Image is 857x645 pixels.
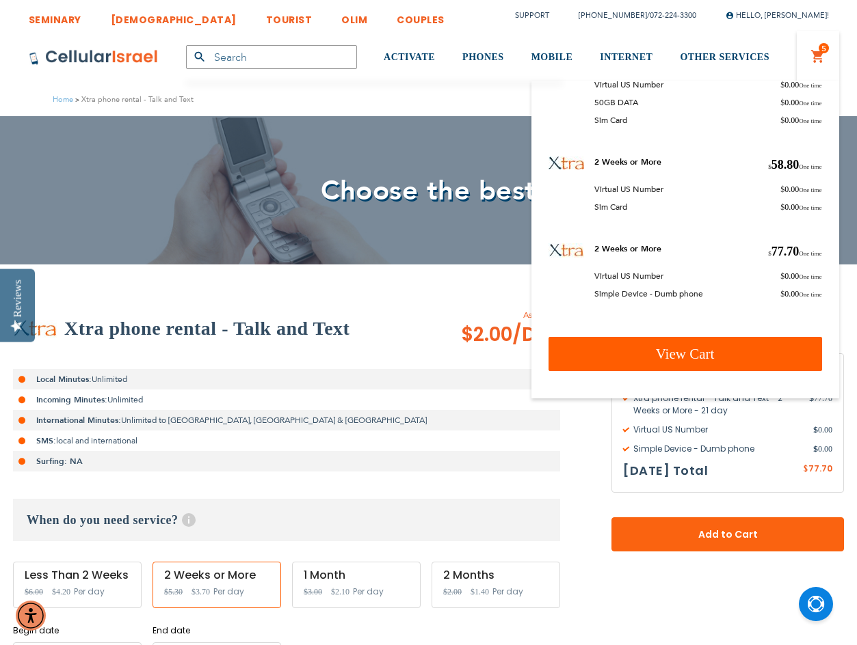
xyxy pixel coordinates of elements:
[680,32,769,83] a: OTHER SERVICES
[809,392,832,417] span: 77.70
[780,115,785,125] span: $
[623,461,708,481] h3: [DATE] Total
[531,32,573,83] a: MOBILE
[594,156,661,167] a: 2 Weeks or More
[623,392,809,417] span: Xtra phone rental - Talk and Text - 2 Weeks or More - 21 day
[780,97,821,108] span: 0.00
[13,430,560,451] li: local and international
[799,187,821,193] span: One time
[799,291,821,298] span: One time
[53,94,73,105] a: Home
[799,273,821,280] span: One time
[64,315,350,342] h2: Xtra phone rental - Talk and Text
[565,5,696,25] li: /
[13,625,142,637] label: Begin date
[321,172,536,210] span: Choose the best
[397,3,445,29] a: COUPLES
[768,163,772,170] span: $
[52,587,70,596] span: $4.20
[73,93,194,106] li: Xtra phone rental - Talk and Text
[799,204,821,211] span: One time
[515,10,549,20] a: Support
[213,586,244,598] span: Per day
[780,202,785,212] span: $
[650,10,696,20] a: 072-224-3300
[594,184,663,195] span: Virtual US Number
[16,601,46,631] div: Accessibility Menu
[304,587,322,596] span: $3.00
[780,80,785,90] span: $
[36,415,121,426] strong: International Minutes:
[353,586,384,598] span: Per day
[186,45,357,69] input: Search
[780,202,821,212] span: 0.00
[549,337,822,371] a: View Cart
[384,52,435,62] span: ACTIVATE
[13,369,560,389] li: Unlimited
[594,243,661,254] a: 2 Weeks or More
[594,115,627,126] span: Sim Card
[443,587,462,596] span: $2.00
[164,569,269,581] div: 2 Weeks or More
[424,309,560,321] span: As Low As
[809,392,814,404] span: $
[799,163,821,170] span: One time
[657,527,799,542] span: Add to Cart
[36,374,92,385] strong: Local Minutes:
[780,271,821,282] span: 0.00
[164,587,183,596] span: $5.30
[531,52,573,62] span: MOBILE
[74,586,105,598] span: Per day
[13,320,57,338] img: Xtra phone rental - Talk and Text
[579,10,647,20] a: [PHONE_NUMBER]
[813,424,818,436] span: $
[594,271,663,282] span: Virtual US Number
[780,79,821,90] span: 0.00
[656,346,715,362] span: View Cart
[594,97,638,108] span: 50GB DATA
[768,243,821,260] span: 77.70
[29,3,81,29] a: SEMINARY
[803,463,808,476] span: $
[813,443,818,455] span: $
[780,271,785,281] span: $
[471,587,489,596] span: $1.40
[821,43,826,54] span: 5
[594,79,663,90] span: Virtual US Number
[623,443,813,455] span: Simple Device - Dumb phone
[384,32,435,83] a: ACTIVATE
[768,156,821,174] span: 58.80
[36,456,83,467] strong: Surfing: NA
[594,288,703,299] span: Simple Device - Dumb phone
[549,156,584,169] img: Xtra SIM Rental - Talk only
[153,625,281,637] label: End date
[799,100,821,107] span: One time
[600,52,652,62] span: INTERNET
[768,250,772,257] span: $
[799,250,821,257] span: One time
[12,279,24,317] div: Reviews
[611,517,844,551] button: Add to Cart
[780,289,785,299] span: $
[461,321,560,348] span: $2.00
[594,202,627,212] span: Sim Card
[492,586,523,598] span: Per day
[25,587,43,596] span: $6.00
[680,52,769,62] span: OTHER SERVICES
[443,569,549,581] div: 2 Months
[36,435,56,446] strong: SMS:
[600,32,652,83] a: INTERNET
[808,463,832,474] span: 77.70
[192,587,210,596] span: $3.70
[36,394,107,405] strong: Incoming Minutes:
[462,52,504,62] span: PHONES
[623,424,813,436] span: Virtual US Number
[304,569,409,581] div: 1 Month
[29,49,159,66] img: Cellular Israel Logo
[331,587,350,596] span: $2.10
[13,389,560,410] li: Unlimited
[799,82,821,89] span: One time
[512,321,560,348] span: /Day
[780,288,821,299] span: 0.00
